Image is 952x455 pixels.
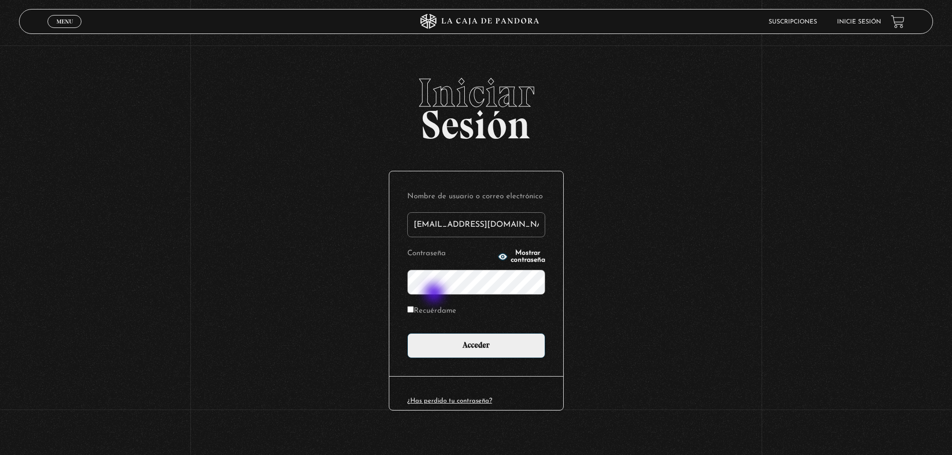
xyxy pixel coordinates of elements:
a: ¿Has perdido tu contraseña? [407,398,492,404]
h2: Sesión [19,73,933,137]
button: Mostrar contraseña [498,250,545,264]
span: Menu [56,18,73,24]
span: Mostrar contraseña [511,250,545,264]
span: Iniciar [19,73,933,113]
input: Recuérdame [407,306,414,313]
span: Cerrar [53,27,76,34]
label: Recuérdame [407,304,456,319]
a: View your shopping cart [891,15,905,28]
input: Acceder [407,333,545,358]
a: Suscripciones [769,19,817,25]
a: Inicie sesión [837,19,881,25]
label: Nombre de usuario o correo electrónico [407,189,545,205]
label: Contraseña [407,246,495,262]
